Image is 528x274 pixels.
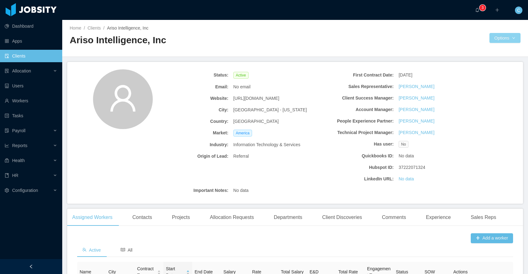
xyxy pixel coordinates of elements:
[377,209,411,226] div: Comments
[151,95,228,102] b: Website:
[157,269,161,274] div: Sort
[167,209,195,226] div: Projects
[399,95,434,101] a: [PERSON_NAME]
[12,68,31,73] span: Allocation
[151,107,228,113] b: City:
[233,142,300,148] span: Information Technology & Services
[128,209,157,226] div: Contacts
[495,8,499,12] i: icon: plus
[316,95,394,101] b: Client Success Manager:
[151,84,228,90] b: Email:
[12,158,25,163] span: Health
[421,209,456,226] div: Experience
[517,7,520,14] span: C
[12,188,38,193] span: Configuration
[5,35,57,47] a: icon: appstoreApps
[5,80,57,92] a: icon: robotUsers
[399,176,414,182] a: No data
[233,118,279,125] span: [GEOGRAPHIC_DATA]
[316,141,394,147] b: Has user:
[151,142,228,148] b: Industry:
[151,130,228,136] b: Market:
[151,72,228,78] b: Status:
[84,26,85,30] span: /
[316,118,394,124] b: People Experience Partner:
[233,107,307,113] span: [GEOGRAPHIC_DATA] - [US_STATE]
[5,50,57,62] a: icon: auditClients
[316,164,394,171] b: Hubspot ID:
[396,69,479,81] div: [DATE]
[12,128,26,133] span: Payroll
[269,209,307,226] div: Departments
[205,209,259,226] div: Allocation Requests
[87,26,101,30] a: Clients
[316,153,394,159] b: Quickbooks ID:
[399,141,408,148] span: No
[70,26,81,30] a: Home
[5,143,9,148] i: icon: line-chart
[233,153,249,160] span: Referral
[399,83,434,90] a: [PERSON_NAME]
[12,143,27,148] span: Reports
[482,5,484,11] p: 3
[157,272,161,274] i: icon: caret-down
[151,118,228,125] b: Country:
[82,248,86,252] i: icon: team
[121,248,125,252] i: icon: read
[67,209,118,226] div: Assigned Workers
[233,130,252,137] span: America
[5,109,57,122] a: icon: profileTasks
[5,20,57,32] a: icon: pie-chartDashboard
[316,129,394,136] b: Technical Project Manager:
[5,95,57,107] a: icon: userWorkers
[82,248,101,253] span: Active
[479,5,486,11] sup: 3
[151,153,228,160] b: Origin of Lead:
[399,118,434,124] a: [PERSON_NAME]
[316,83,394,90] b: Sales Representative:
[317,209,367,226] div: Client Discoveries
[489,33,521,43] button: Optionsicon: down
[5,188,9,193] i: icon: setting
[233,187,249,194] span: No data
[399,153,414,159] span: No data
[316,106,394,113] b: Account Manager:
[466,209,501,226] div: Sales Reps
[5,158,9,163] i: icon: medicine-box
[399,129,434,136] a: [PERSON_NAME]
[103,26,105,30] span: /
[316,72,394,78] b: First Contract Date:
[233,95,279,102] span: [URL][DOMAIN_NAME]
[186,270,189,272] i: icon: caret-up
[107,26,148,30] span: Ariso Intelligence, Inc
[399,164,425,171] span: 37222071324
[233,72,249,79] span: Active
[316,176,394,182] b: LinkedIn URL:
[233,84,250,90] span: No email
[475,8,479,12] i: icon: bell
[5,69,9,73] i: icon: solution
[12,173,18,178] span: HR
[157,270,161,272] i: icon: caret-up
[108,83,138,113] i: icon: user
[5,173,9,178] i: icon: book
[70,34,295,47] h2: Ariso Intelligence, Inc
[151,187,228,194] b: Important Notes:
[5,128,9,133] i: icon: file-protect
[471,233,513,243] button: icon: plusAdd a worker
[121,248,133,253] span: All
[186,272,189,274] i: icon: caret-down
[186,269,190,274] div: Sort
[399,106,434,113] a: [PERSON_NAME]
